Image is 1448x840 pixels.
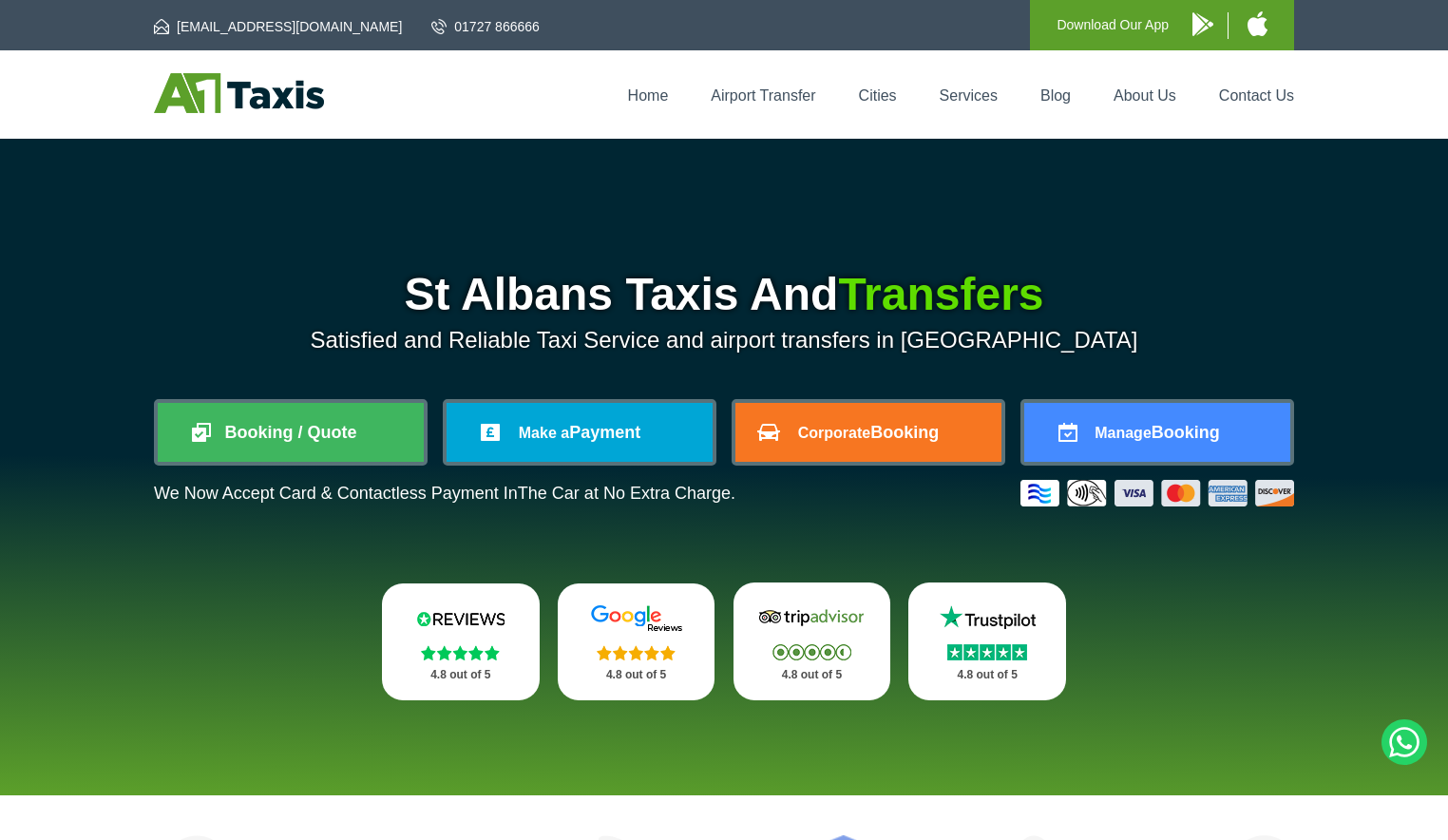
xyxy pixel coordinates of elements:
[382,583,540,700] a: Reviews.io Stars 4.8 out of 5
[859,87,897,104] a: Cities
[929,663,1045,687] p: 4.8 out of 5
[711,87,815,104] a: Airport Transfer
[421,645,500,660] img: Stars
[798,425,870,441] span: Corporate
[908,582,1066,700] a: Trustpilot Stars 4.8 out of 5
[930,603,1044,632] img: Trustpilot
[1024,403,1290,462] a: ManageBooking
[735,403,1001,462] a: CorporateBooking
[403,663,519,687] p: 4.8 out of 5
[154,327,1294,353] p: Satisfied and Reliable Taxi Service and airport transfers in [GEOGRAPHIC_DATA]
[154,272,1294,317] h1: St Albans Taxis And
[772,644,851,660] img: Stars
[1040,87,1071,104] a: Blog
[754,663,870,687] p: 4.8 out of 5
[838,269,1043,319] span: Transfers
[1095,425,1152,441] span: Manage
[154,17,402,36] a: [EMAIL_ADDRESS][DOMAIN_NAME]
[580,604,694,633] img: Google
[1248,11,1267,36] img: A1 Taxis iPhone App
[947,644,1027,660] img: Stars
[1020,480,1294,506] img: Credit And Debit Cards
[1192,12,1213,36] img: A1 Taxis Android App
[404,604,518,633] img: Reviews.io
[1219,87,1294,104] a: Contact Us
[518,484,735,503] span: The Car at No Extra Charge.
[431,17,540,36] a: 01727 866666
[154,484,735,504] p: We Now Accept Card & Contactless Payment In
[447,403,713,462] a: Make aPayment
[597,645,676,660] img: Stars
[154,73,324,113] img: A1 Taxis St Albans LTD
[628,87,669,104] a: Home
[519,425,569,441] span: Make a
[1114,87,1176,104] a: About Us
[940,87,998,104] a: Services
[1057,13,1169,37] p: Download Our App
[754,603,868,632] img: Tripadvisor
[158,403,424,462] a: Booking / Quote
[558,583,715,700] a: Google Stars 4.8 out of 5
[734,582,891,700] a: Tripadvisor Stars 4.8 out of 5
[579,663,695,687] p: 4.8 out of 5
